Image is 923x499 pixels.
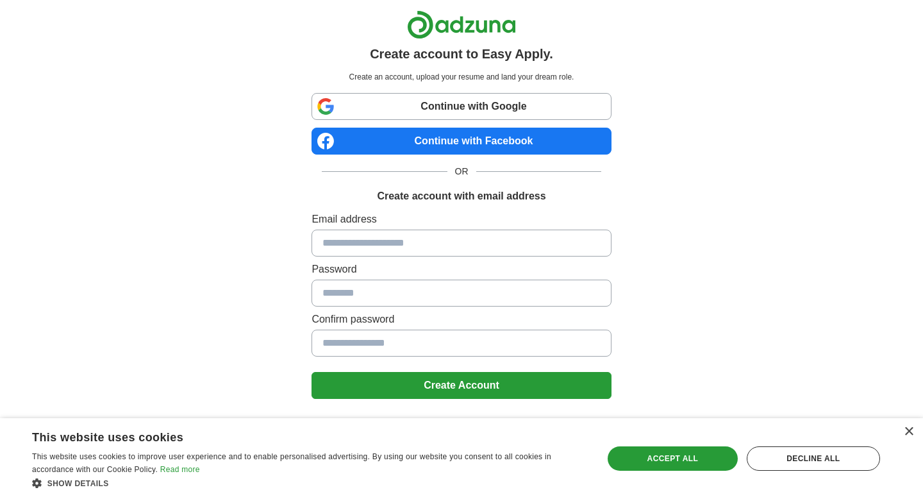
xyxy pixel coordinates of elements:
[312,93,611,120] a: Continue with Google
[312,312,611,327] label: Confirm password
[608,446,738,471] div: Accept all
[407,10,516,39] img: Adzuna logo
[314,71,608,83] p: Create an account, upload your resume and land your dream role.
[47,479,109,488] span: Show details
[377,189,545,204] h1: Create account with email address
[904,427,913,437] div: Close
[447,165,476,178] span: OR
[32,426,554,445] div: This website uses cookies
[312,128,611,155] a: Continue with Facebook
[160,465,200,474] a: Read more, opens a new window
[32,477,586,489] div: Show details
[312,262,611,277] label: Password
[312,372,611,399] button: Create Account
[32,452,551,474] span: This website uses cookies to improve user experience and to enable personalised advertising. By u...
[312,212,611,227] label: Email address
[747,446,880,471] div: Decline all
[370,44,553,63] h1: Create account to Easy Apply.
